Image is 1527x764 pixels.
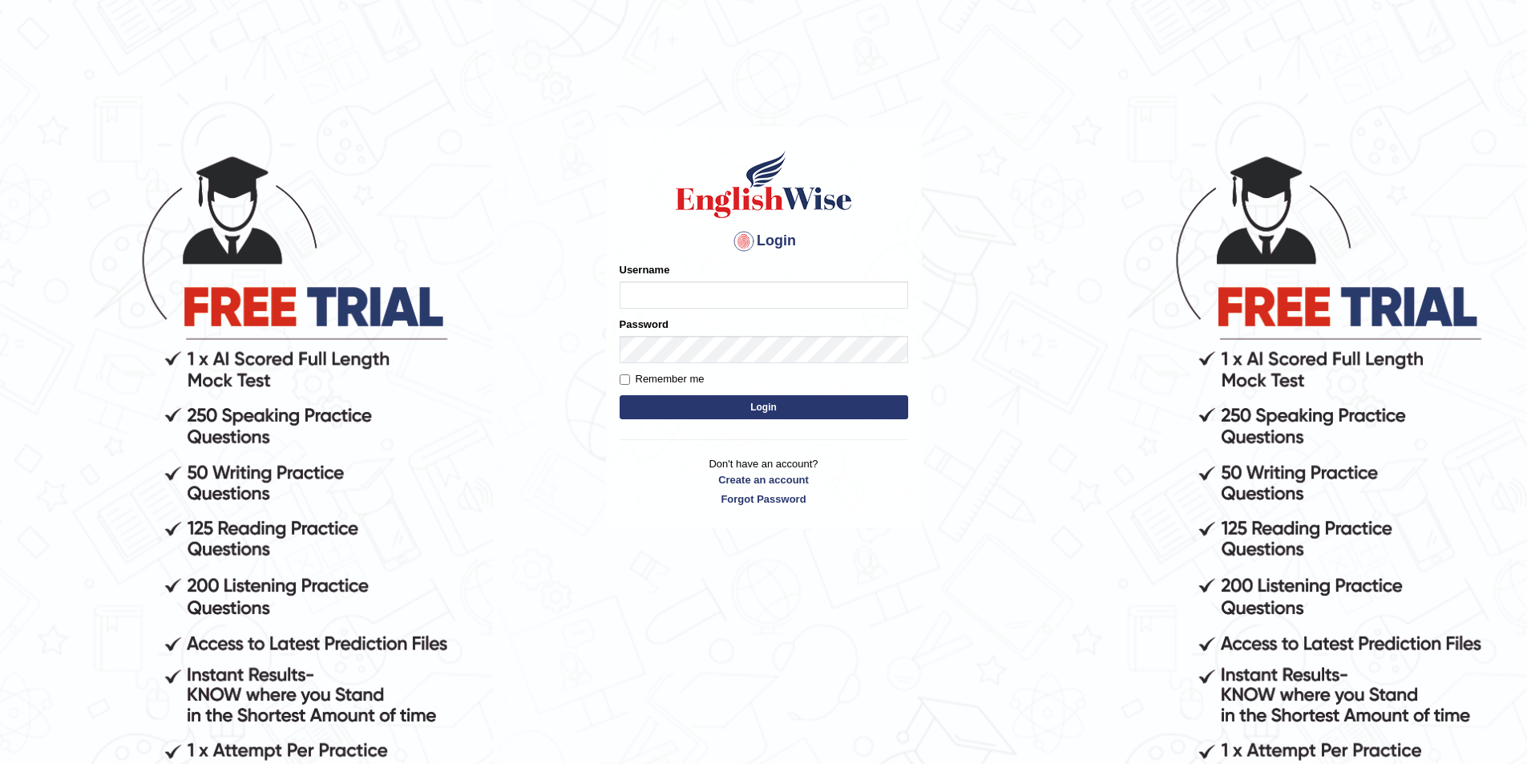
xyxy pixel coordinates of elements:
[620,374,630,385] input: Remember me
[620,262,670,277] label: Username
[620,317,669,332] label: Password
[620,371,705,387] label: Remember me
[620,395,908,419] button: Login
[620,491,908,507] a: Forgot Password
[620,456,908,506] p: Don't have an account?
[673,148,855,220] img: Logo of English Wise sign in for intelligent practice with AI
[620,228,908,254] h4: Login
[620,472,908,487] a: Create an account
